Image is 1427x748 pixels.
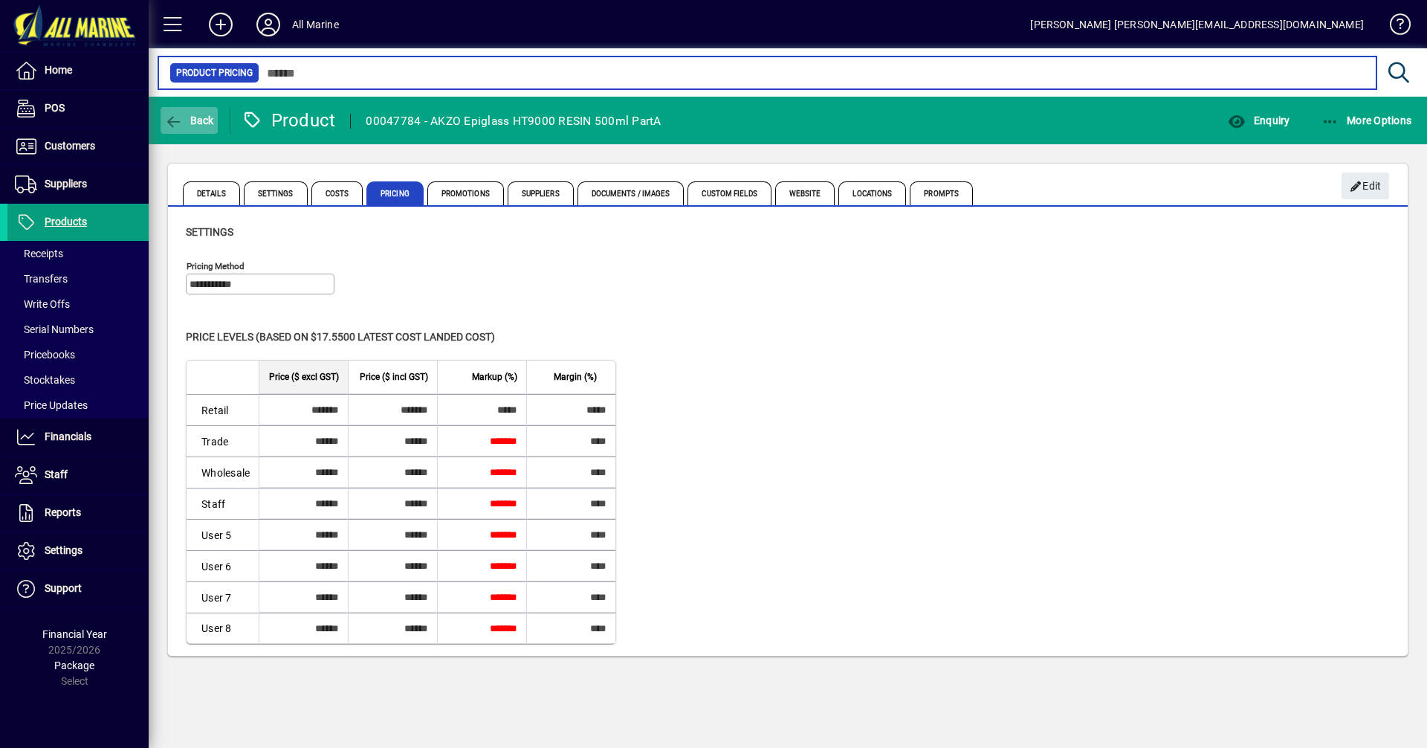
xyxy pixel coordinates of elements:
[45,102,65,114] span: POS
[176,65,253,80] span: Product Pricing
[149,107,230,134] app-page-header-button: Back
[15,349,75,361] span: Pricebooks
[186,331,495,343] span: Price levels (based on $17.5500 Latest cost landed cost)
[7,266,149,291] a: Transfers
[1224,107,1293,134] button: Enquiry
[292,13,339,36] div: All Marine
[1030,13,1364,36] div: [PERSON_NAME] [PERSON_NAME][EMAIL_ADDRESS][DOMAIN_NAME]
[245,11,292,38] button: Profile
[15,323,94,335] span: Serial Numbers
[7,393,149,418] a: Price Updates
[554,369,597,385] span: Margin (%)
[242,109,336,132] div: Product
[42,628,107,640] span: Financial Year
[15,399,88,411] span: Price Updates
[311,181,363,205] span: Costs
[508,181,574,205] span: Suppliers
[472,369,517,385] span: Markup (%)
[427,181,504,205] span: Promotions
[1342,173,1389,199] button: Edit
[244,181,308,205] span: Settings
[7,457,149,494] a: Staff
[7,291,149,317] a: Write Offs
[15,374,75,386] span: Stocktakes
[45,431,91,442] span: Financials
[164,115,214,126] span: Back
[187,519,259,550] td: User 5
[7,532,149,570] a: Settings
[183,181,240,205] span: Details
[7,52,149,89] a: Home
[775,181,835,205] span: Website
[54,660,94,671] span: Package
[366,181,424,205] span: Pricing
[7,128,149,165] a: Customers
[7,367,149,393] a: Stocktakes
[1228,115,1290,126] span: Enquiry
[1350,174,1382,199] span: Edit
[360,369,428,385] span: Price ($ incl GST)
[187,425,259,457] td: Trade
[15,298,70,310] span: Write Offs
[269,369,339,385] span: Price ($ excl GST)
[45,544,82,556] span: Settings
[7,570,149,607] a: Support
[187,550,259,581] td: User 6
[187,261,245,271] mat-label: Pricing method
[1321,115,1412,126] span: More Options
[15,273,68,285] span: Transfers
[45,506,81,518] span: Reports
[187,613,259,643] td: User 8
[45,216,87,228] span: Products
[187,394,259,425] td: Retail
[7,317,149,342] a: Serial Numbers
[1379,3,1408,51] a: Knowledge Base
[45,64,72,76] span: Home
[838,181,906,205] span: Locations
[186,226,233,238] span: Settings
[687,181,771,205] span: Custom Fields
[45,178,87,190] span: Suppliers
[161,107,218,134] button: Back
[1318,107,1416,134] button: More Options
[187,457,259,488] td: Wholesale
[577,181,685,205] span: Documents / Images
[7,419,149,456] a: Financials
[187,581,259,613] td: User 7
[7,342,149,367] a: Pricebooks
[45,468,68,480] span: Staff
[7,494,149,532] a: Reports
[45,140,95,152] span: Customers
[7,241,149,266] a: Receipts
[187,488,259,519] td: Staff
[366,109,661,133] div: 00047784 - AKZO Epiglass HT9000 RESIN 500ml PartA
[197,11,245,38] button: Add
[7,166,149,203] a: Suppliers
[45,582,82,594] span: Support
[7,90,149,127] a: POS
[15,248,63,259] span: Receipts
[910,181,973,205] span: Prompts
